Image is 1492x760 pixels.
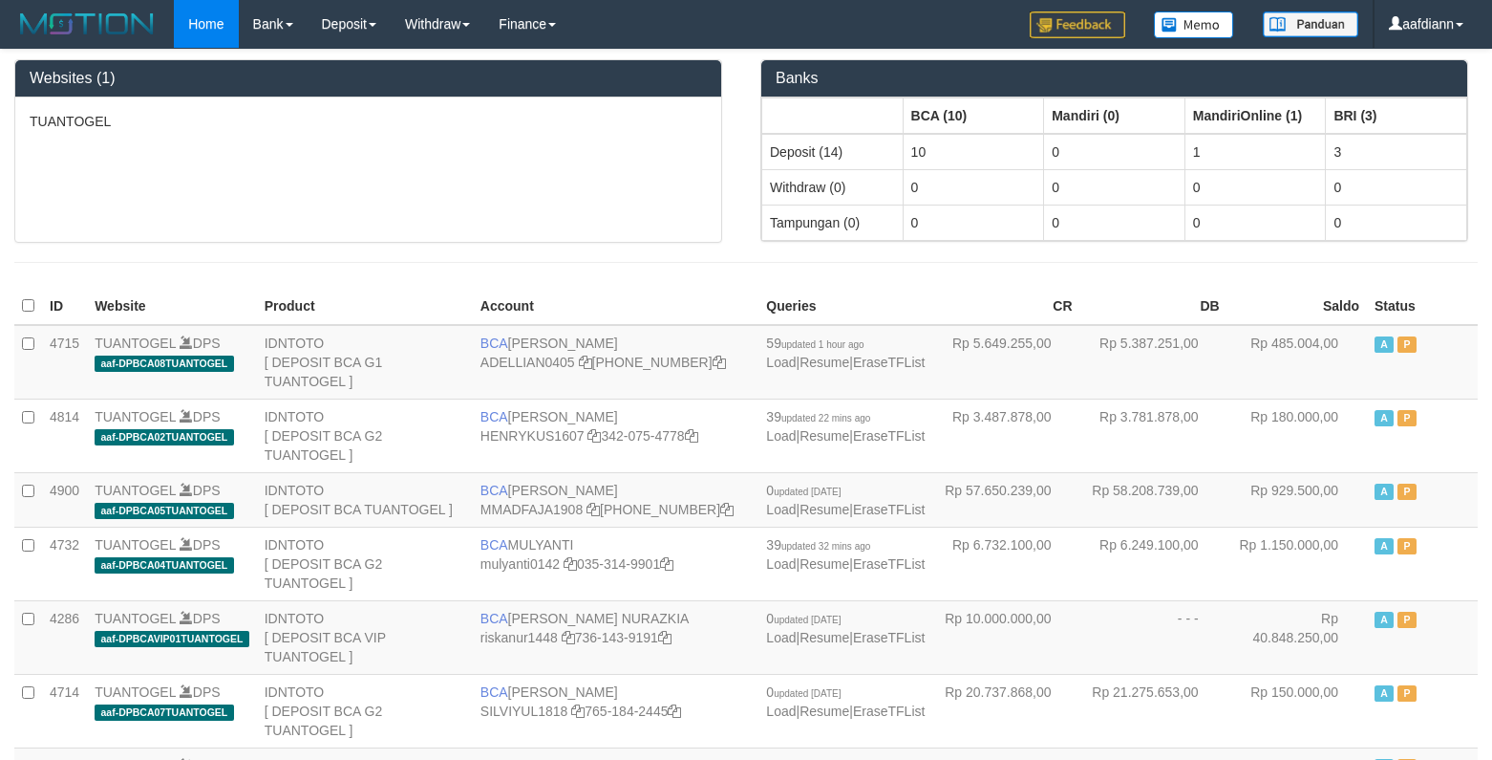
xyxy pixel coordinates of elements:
[1184,205,1326,240] td: 0
[473,527,759,600] td: MULYANTI 035-314-9901
[257,527,473,600] td: IDNTOTO [ DEPOSIT BCA G2 TUANTOGEL ]
[1227,325,1367,400] td: Rp 485.004,00
[1030,11,1125,38] img: Feedback.jpg
[87,674,257,748] td: DPS
[799,428,849,444] a: Resume
[1326,169,1467,205] td: 0
[762,205,904,240] td: Tampungan (0)
[781,541,870,552] span: updated 32 mins ago
[658,630,671,645] a: Copy 7361439191 to clipboard
[87,600,257,674] td: DPS
[660,556,673,572] a: Copy 0353149901 to clipboard
[95,429,233,445] span: aaf-DPBCA02TUANTOGEL
[762,98,904,134] th: Group: activate to sort column ascending
[587,428,601,444] a: Copy HENRYKUS1607 to clipboard
[853,704,925,719] a: EraseTFList
[95,684,176,700] a: TUANTOGEL
[799,630,849,645] a: Resume
[1080,472,1227,527] td: Rp 58.208.739,00
[766,409,870,424] span: 39
[480,537,508,553] span: BCA
[903,134,1044,170] td: 10
[903,205,1044,240] td: 0
[799,502,849,517] a: Resume
[781,339,864,350] span: updated 1 hour ago
[480,630,558,645] a: riskanur1448
[1080,600,1227,674] td: - - -
[758,288,932,325] th: Queries
[853,630,925,645] a: EraseTFList
[766,483,925,517] span: | |
[781,413,870,423] span: updated 22 mins ago
[766,483,841,498] span: 0
[42,399,87,472] td: 4814
[799,704,849,719] a: Resume
[579,355,592,370] a: Copy ADELLIAN0405 to clipboard
[95,483,176,498] a: TUANTOGEL
[720,502,734,517] a: Copy 4062282031 to clipboard
[480,483,508,498] span: BCA
[1326,134,1467,170] td: 3
[766,537,870,553] span: 39
[853,556,925,572] a: EraseTFList
[1080,288,1227,325] th: DB
[257,600,473,674] td: IDNTOTO [ DEPOSIT BCA VIP TUANTOGEL ]
[42,325,87,400] td: 4715
[586,502,600,517] a: Copy MMADFAJA1908 to clipboard
[257,288,473,325] th: Product
[14,10,160,38] img: MOTION_logo.png
[799,355,849,370] a: Resume
[1184,134,1326,170] td: 1
[766,428,796,444] a: Load
[932,527,1079,600] td: Rp 6.732.100,00
[1263,11,1358,37] img: panduan.png
[95,503,233,519] span: aaf-DPBCA05TUANTOGEL
[766,684,841,700] span: 0
[480,611,508,626] span: BCA
[480,409,508,424] span: BCA
[1044,169,1185,205] td: 0
[480,355,575,370] a: ADELLIAN0405
[1397,337,1417,353] span: Paused
[766,611,841,626] span: 0
[1227,399,1367,472] td: Rp 180.000,00
[932,600,1079,674] td: Rp 10.000.000,00
[30,112,707,131] p: TUANTOGEL
[774,487,841,497] span: updated [DATE]
[257,472,473,527] td: IDNTOTO [ DEPOSIT BCA TUANTOGEL ]
[95,611,176,626] a: TUANTOGEL
[42,674,87,748] td: 4714
[1375,538,1394,554] span: Active
[257,399,473,472] td: IDNTOTO [ DEPOSIT BCA G2 TUANTOGEL ]
[95,557,233,574] span: aaf-DPBCA04TUANTOGEL
[42,600,87,674] td: 4286
[1326,98,1467,134] th: Group: activate to sort column ascending
[1227,600,1367,674] td: Rp 40.848.250,00
[1184,98,1326,134] th: Group: activate to sort column ascending
[571,704,585,719] a: Copy SILVIYUL1818 to clipboard
[766,684,925,719] span: | |
[766,537,925,572] span: | |
[766,336,863,351] span: 59
[1227,527,1367,600] td: Rp 1.150.000,00
[799,556,849,572] a: Resume
[903,169,1044,205] td: 0
[95,631,249,647] span: aaf-DPBCAVIP01TUANTOGEL
[766,355,796,370] a: Load
[87,325,257,400] td: DPS
[1227,674,1367,748] td: Rp 150.000,00
[932,399,1079,472] td: Rp 3.487.878,00
[30,70,707,87] h3: Websites (1)
[903,98,1044,134] th: Group: activate to sort column ascending
[1367,288,1478,325] th: Status
[766,556,796,572] a: Load
[774,688,841,699] span: updated [DATE]
[1397,484,1417,500] span: Paused
[776,70,1453,87] h3: Banks
[853,428,925,444] a: EraseTFList
[95,409,176,424] a: TUANTOGEL
[932,472,1079,527] td: Rp 57.650.239,00
[932,325,1079,400] td: Rp 5.649.255,00
[87,288,257,325] th: Website
[95,537,176,553] a: TUANTOGEL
